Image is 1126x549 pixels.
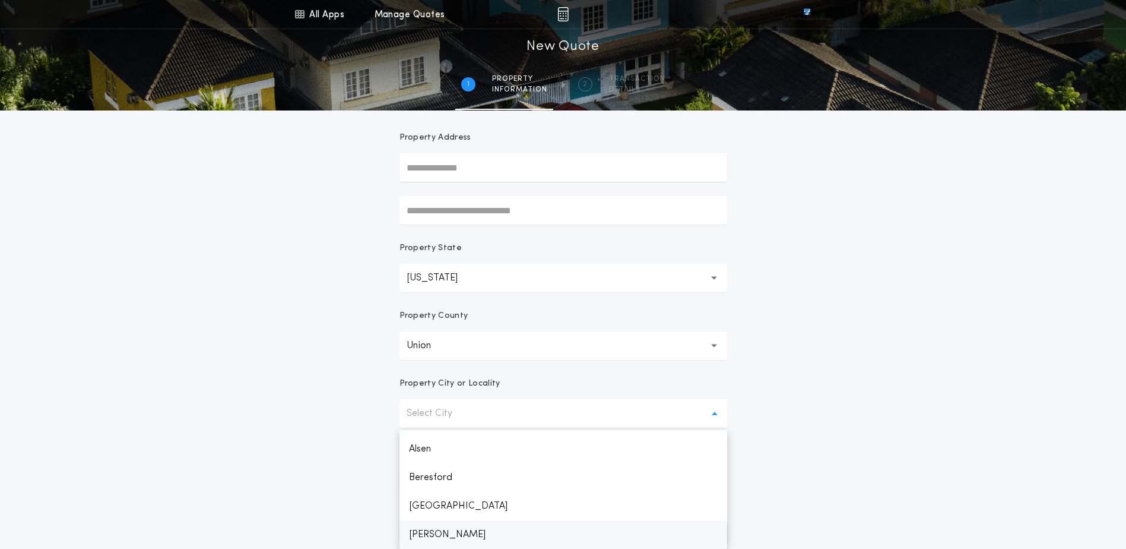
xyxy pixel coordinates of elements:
p: Property State [399,242,462,254]
p: [GEOGRAPHIC_DATA] [399,492,727,520]
button: Select City [399,399,727,428]
p: [US_STATE] [407,271,477,285]
h2: 1 [467,80,470,89]
ul: Select City [399,430,727,549]
p: Beresford [399,463,727,492]
button: [US_STATE] [399,264,727,292]
img: vs-icon [782,8,832,20]
button: Union [399,332,727,360]
p: Property City or Locality [399,378,500,390]
p: Select City [407,406,471,421]
p: Property Address [399,132,727,144]
span: Property [492,74,547,84]
img: img [557,7,569,21]
p: Alsen [399,435,727,463]
p: [PERSON_NAME] [399,520,727,549]
span: Transaction [609,74,665,84]
span: information [492,85,547,94]
p: Union [407,339,450,353]
p: Property County [399,310,468,322]
h2: 2 [583,80,587,89]
h1: New Quote [526,37,599,56]
span: details [609,85,665,94]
